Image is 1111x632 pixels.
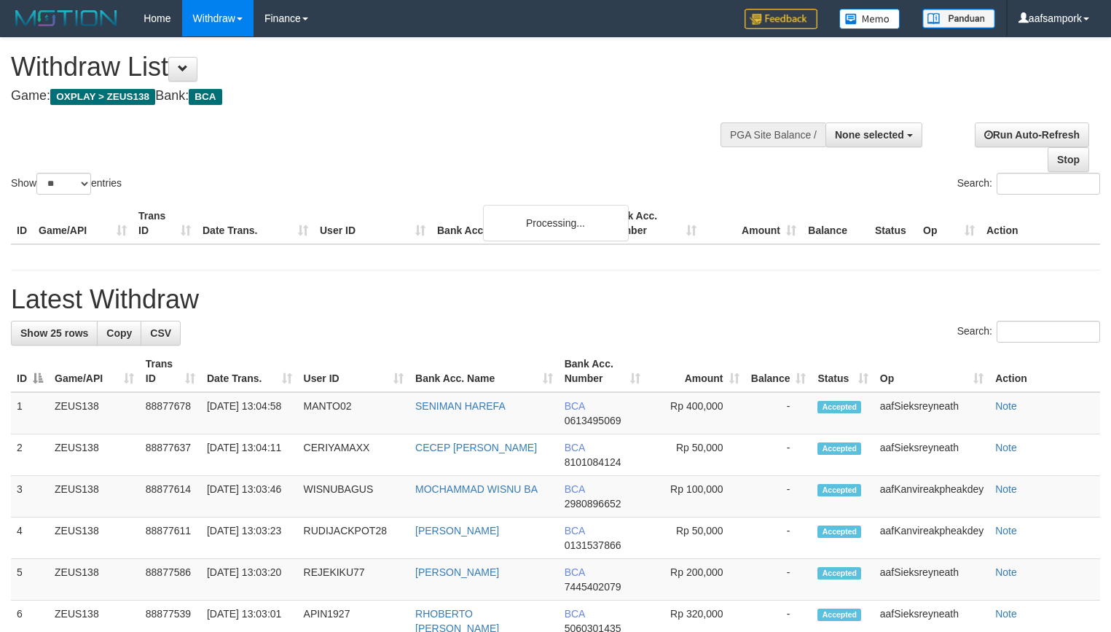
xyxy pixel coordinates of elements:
[415,442,537,453] a: CECEP [PERSON_NAME]
[140,559,201,601] td: 88877586
[140,392,201,434] td: 88877678
[646,518,745,559] td: Rp 50,000
[995,483,1017,495] a: Note
[298,518,409,559] td: RUDIJACKPOT28
[11,89,726,104] h4: Game: Bank:
[11,434,49,476] td: 2
[197,203,314,244] th: Date Trans.
[140,518,201,559] td: 88877611
[646,392,745,434] td: Rp 400,000
[602,203,702,244] th: Bank Acc. Number
[33,203,133,244] th: Game/API
[646,434,745,476] td: Rp 50,000
[975,122,1089,147] a: Run Auto-Refresh
[997,173,1100,195] input: Search:
[11,392,49,434] td: 1
[995,566,1017,578] a: Note
[565,415,621,426] span: Copy 0613495069 to clipboard
[835,129,904,141] span: None selected
[201,476,298,518] td: [DATE] 13:03:46
[11,173,122,195] label: Show entries
[646,559,745,601] td: Rp 200,000
[415,400,506,412] a: SENIMAN HAREFA
[817,526,861,538] span: Accepted
[11,559,49,601] td: 5
[981,203,1100,244] th: Action
[995,400,1017,412] a: Note
[11,203,33,244] th: ID
[565,539,621,551] span: Copy 0131537866 to clipboard
[989,351,1100,392] th: Action
[565,581,621,593] span: Copy 7445402079 to clipboard
[298,476,409,518] td: WISNUBAGUS
[825,122,922,147] button: None selected
[565,608,585,620] span: BCA
[812,351,874,392] th: Status: activate to sort column ascending
[721,122,825,147] div: PGA Site Balance /
[874,476,989,518] td: aafKanvireakpheakdey
[49,434,140,476] td: ZEUS138
[565,456,621,468] span: Copy 8101084124 to clipboard
[565,525,585,537] span: BCA
[995,608,1017,620] a: Note
[140,476,201,518] td: 88877614
[802,203,869,244] th: Balance
[565,483,585,495] span: BCA
[201,559,298,601] td: [DATE] 13:03:20
[646,351,745,392] th: Amount: activate to sort column ascending
[869,203,917,244] th: Status
[745,476,812,518] td: -
[565,498,621,510] span: Copy 2980896652 to clipboard
[817,609,861,621] span: Accepted
[745,559,812,601] td: -
[745,392,812,434] td: -
[874,392,989,434] td: aafSieksreyneath
[745,434,812,476] td: -
[140,434,201,476] td: 88877637
[559,351,647,392] th: Bank Acc. Number: activate to sort column ascending
[409,351,559,392] th: Bank Acc. Name: activate to sort column ascending
[817,442,861,455] span: Accepted
[201,392,298,434] td: [DATE] 13:04:58
[817,401,861,413] span: Accepted
[50,89,155,105] span: OXPLAY > ZEUS138
[1048,147,1089,172] a: Stop
[49,559,140,601] td: ZEUS138
[298,351,409,392] th: User ID: activate to sort column ascending
[20,327,88,339] span: Show 25 rows
[314,203,431,244] th: User ID
[995,525,1017,537] a: Note
[415,483,538,495] a: MOCHAMMAD WISNU BA
[11,476,49,518] td: 3
[483,205,629,241] div: Processing...
[106,327,132,339] span: Copy
[565,442,585,453] span: BCA
[11,285,1100,314] h1: Latest Withdraw
[97,321,141,346] a: Copy
[49,351,140,392] th: Game/API: activate to sort column ascending
[298,392,409,434] td: MANTO02
[49,518,140,559] td: ZEUS138
[874,351,989,392] th: Op: activate to sort column ascending
[922,9,995,28] img: panduan.png
[11,321,98,346] a: Show 25 rows
[201,351,298,392] th: Date Trans.: activate to sort column ascending
[298,559,409,601] td: REJEKIKU77
[565,400,585,412] span: BCA
[415,525,499,537] a: [PERSON_NAME]
[189,89,221,105] span: BCA
[874,559,989,601] td: aafSieksreyneath
[702,203,802,244] th: Amount
[874,518,989,559] td: aafKanvireakpheakdey
[745,351,812,392] th: Balance: activate to sort column ascending
[839,9,900,29] img: Button%20Memo.svg
[957,321,1100,343] label: Search:
[36,173,91,195] select: Showentries
[201,518,298,559] td: [DATE] 13:03:23
[415,566,499,578] a: [PERSON_NAME]
[141,321,181,346] a: CSV
[917,203,981,244] th: Op
[817,484,861,496] span: Accepted
[646,476,745,518] td: Rp 100,000
[995,442,1017,453] a: Note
